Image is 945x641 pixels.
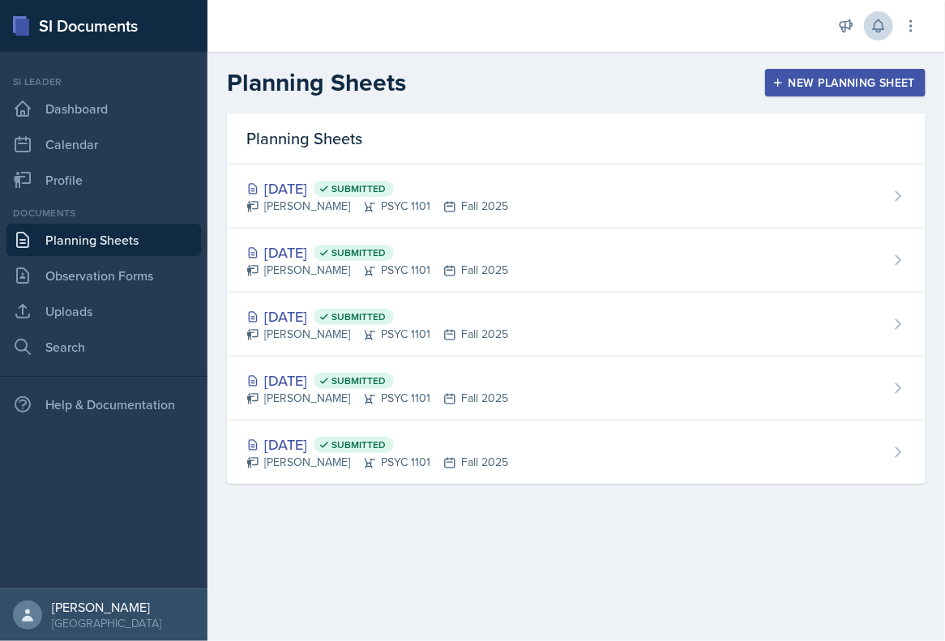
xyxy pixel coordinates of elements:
div: Documents [6,206,201,220]
a: Planning Sheets [6,224,201,256]
span: Submitted [331,438,386,451]
h2: Planning Sheets [227,68,406,97]
div: [PERSON_NAME] [52,599,161,615]
div: [GEOGRAPHIC_DATA] [52,615,161,631]
span: Submitted [331,246,386,259]
a: [DATE] Submitted [PERSON_NAME]PSYC 1101Fall 2025 [227,357,926,421]
span: Submitted [331,374,386,387]
a: Profile [6,164,201,196]
a: [DATE] Submitted [PERSON_NAME]PSYC 1101Fall 2025 [227,229,926,293]
div: [PERSON_NAME] PSYC 1101 Fall 2025 [246,326,508,343]
div: Planning Sheets [227,113,926,165]
a: [DATE] Submitted [PERSON_NAME]PSYC 1101Fall 2025 [227,293,926,357]
div: [PERSON_NAME] PSYC 1101 Fall 2025 [246,454,508,471]
div: [DATE] [246,177,508,199]
div: [PERSON_NAME] PSYC 1101 Fall 2025 [246,198,508,215]
div: Help & Documentation [6,388,201,421]
a: [DATE] Submitted [PERSON_NAME]PSYC 1101Fall 2025 [227,165,926,229]
span: Submitted [331,182,386,195]
button: New Planning Sheet [765,69,926,96]
a: Search [6,331,201,363]
div: [PERSON_NAME] PSYC 1101 Fall 2025 [246,262,508,279]
a: [DATE] Submitted [PERSON_NAME]PSYC 1101Fall 2025 [227,421,926,484]
div: [DATE] [246,241,508,263]
a: Calendar [6,128,201,160]
a: Uploads [6,295,201,327]
div: [PERSON_NAME] PSYC 1101 Fall 2025 [246,390,508,407]
div: [DATE] [246,370,508,391]
a: Observation Forms [6,259,201,292]
div: [DATE] [246,306,508,327]
a: Dashboard [6,92,201,125]
div: [DATE] [246,434,508,455]
div: Si leader [6,75,201,89]
div: New Planning Sheet [776,76,915,89]
span: Submitted [331,310,386,323]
